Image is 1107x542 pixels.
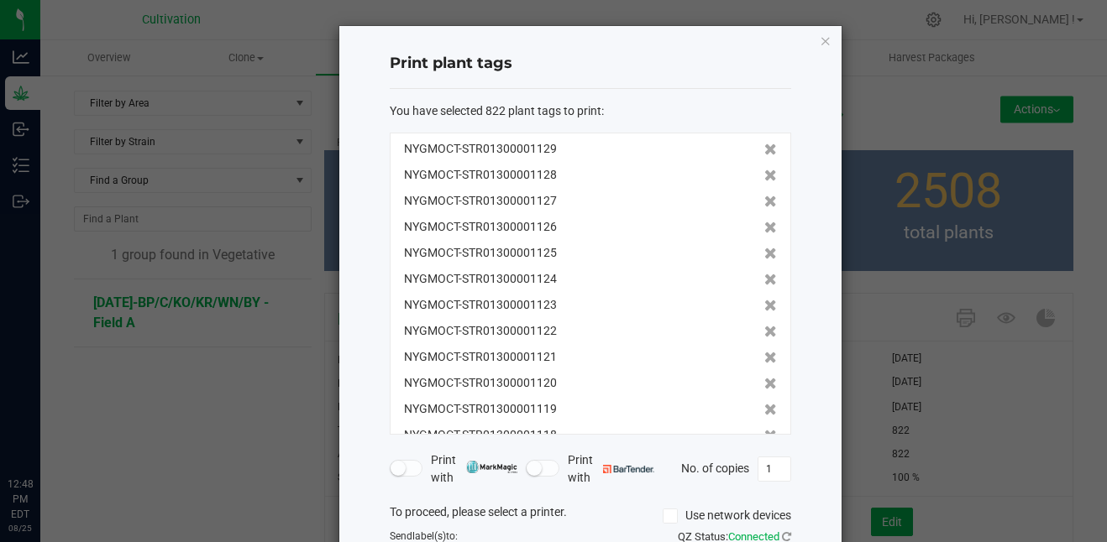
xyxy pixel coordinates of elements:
span: Print with [431,451,517,487]
span: You have selected 822 plant tags to print [390,104,601,117]
span: NYGMOCT-STR01300001127 [404,192,557,210]
span: NYGMOCT-STR01300001121 [404,348,557,366]
iframe: Resource center unread badge [50,405,70,425]
iframe: Resource center [17,408,67,458]
span: Print with [568,451,654,487]
img: mark_magic_cybra.png [466,461,517,473]
span: NYGMOCT-STR01300001124 [404,270,557,288]
span: No. of copies [681,461,749,474]
label: Use network devices [663,507,791,524]
h4: Print plant tags [390,53,791,75]
div: : [390,102,791,120]
span: NYGMOCT-STR01300001125 [404,244,557,262]
span: NYGMOCT-STR01300001120 [404,374,557,392]
span: NYGMOCT-STR01300001118 [404,426,557,444]
span: NYGMOCT-STR01300001126 [404,218,557,236]
img: bartender.png [603,465,654,473]
span: Send to: [390,530,458,542]
span: NYGMOCT-STR01300001128 [404,166,557,184]
span: NYGMOCT-STR01300001119 [404,400,557,418]
span: NYGMOCT-STR01300001129 [404,140,557,158]
div: To proceed, please select a printer. [377,503,804,529]
span: NYGMOCT-STR01300001123 [404,296,557,314]
span: NYGMOCT-STR01300001122 [404,322,557,340]
span: label(s) [412,530,446,542]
